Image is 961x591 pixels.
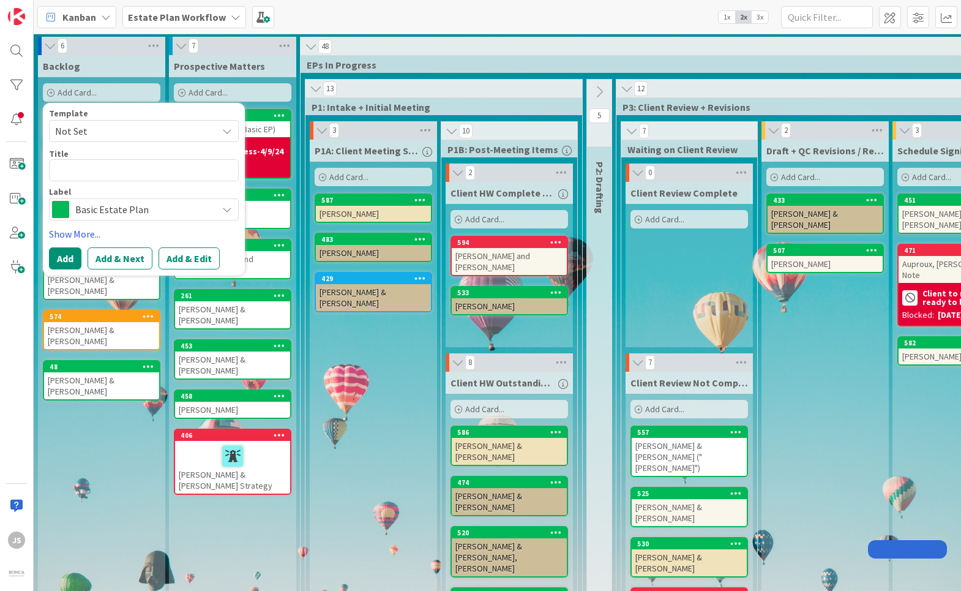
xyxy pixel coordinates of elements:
img: Visit kanbanzone.com [8,8,25,25]
span: P1B: Post-Meeting Items [447,143,562,156]
div: [PERSON_NAME] & [PERSON_NAME] Strategy [175,441,290,494]
span: 2x [735,11,752,23]
div: 557 [632,427,747,438]
button: Add [49,247,81,269]
span: Draft + QC Revisions / Review Mtg [766,145,884,157]
div: 530[PERSON_NAME] & [PERSON_NAME] [632,538,747,576]
div: [PERSON_NAME] & [PERSON_NAME] [316,284,431,311]
div: 429[PERSON_NAME] & [PERSON_NAME] [316,273,431,311]
span: Template [49,109,88,118]
div: [PERSON_NAME] & [PERSON_NAME] [175,352,290,378]
div: 458 [181,392,290,401]
div: [PERSON_NAME] & [PERSON_NAME] [768,206,883,233]
div: 48 [50,363,159,371]
span: 13 [323,81,337,96]
div: 48[PERSON_NAME] & [PERSON_NAME] [44,361,159,399]
div: 474 [457,478,567,487]
span: Waiting on Client Review [627,143,742,156]
div: [PERSON_NAME] [316,206,431,222]
span: Client Review Complete [630,187,738,199]
div: 585[PERSON_NAME] & [PERSON_NAME] [44,261,159,299]
div: [PERSON_NAME] [175,402,290,418]
span: P2: Drafting [594,162,606,214]
span: 7 [639,124,649,138]
div: 453 [175,341,290,352]
div: 525[PERSON_NAME] & [PERSON_NAME] [632,488,747,526]
div: 429 [316,273,431,284]
div: 587 [321,196,431,205]
span: Not Set [55,123,208,139]
span: 12 [634,81,648,96]
div: [PERSON_NAME] & [PERSON_NAME], [PERSON_NAME] [452,538,567,576]
div: 587[PERSON_NAME] [316,195,431,222]
div: [PERSON_NAME] and [PERSON_NAME] [452,248,567,275]
div: 458 [175,391,290,402]
div: [PERSON_NAME] & [PERSON_NAME] [452,488,567,515]
div: 525 [632,488,747,499]
span: 1x [719,11,735,23]
span: 3x [752,11,768,23]
img: avatar [8,566,25,583]
span: Add Card... [58,87,97,98]
span: 2 [465,165,475,180]
div: 507 [768,245,883,256]
div: 594 [452,237,567,248]
div: 520 [457,529,567,537]
span: 5 [589,108,610,123]
div: [PERSON_NAME] & [PERSON_NAME] [44,322,159,349]
span: Kanban [62,10,96,24]
div: 520[PERSON_NAME] & [PERSON_NAME], [PERSON_NAME] [452,527,567,576]
div: [PERSON_NAME] & [PERSON_NAME] ("[PERSON_NAME]") [632,438,747,476]
div: 474[PERSON_NAME] & [PERSON_NAME] [452,477,567,515]
span: 10 [459,124,473,138]
a: Show More... [49,227,239,241]
button: Add & Next [88,247,152,269]
div: 406[PERSON_NAME] & [PERSON_NAME] Strategy [175,430,290,494]
div: [PERSON_NAME] [768,256,883,272]
div: 483 [321,235,431,244]
div: 474 [452,477,567,488]
div: 587 [316,195,431,206]
span: P1: Intake + Initial Meeting [312,101,567,113]
div: 261[PERSON_NAME] & [PERSON_NAME] [175,290,290,328]
div: [PERSON_NAME] [316,245,431,261]
div: 574 [50,312,159,321]
span: 0 [645,165,655,180]
span: Client Review Not Complete [630,377,748,389]
div: 261 [181,292,290,300]
span: 48 [318,39,332,54]
div: 406 [175,430,290,441]
div: 557 [637,428,747,437]
div: 433 [773,196,883,205]
span: Add Card... [465,404,504,415]
div: 533[PERSON_NAME] [452,287,567,314]
div: 507 [773,246,883,255]
span: 3 [329,123,339,138]
div: [PERSON_NAME] [452,298,567,314]
div: 525 [637,489,747,498]
div: 520 [452,527,567,538]
div: 433 [768,195,883,206]
div: 586 [452,427,567,438]
div: 586 [457,428,567,437]
span: 3 [912,123,922,138]
span: Add Card... [645,214,684,225]
span: Backlog [43,60,80,72]
div: 594[PERSON_NAME] and [PERSON_NAME] [452,237,567,275]
label: Title [49,148,69,159]
div: 533 [452,287,567,298]
div: 533 [457,288,567,297]
div: [PERSON_NAME] & [PERSON_NAME] [44,272,159,299]
div: [PERSON_NAME] & [PERSON_NAME] [452,438,567,465]
span: 6 [58,39,67,53]
div: 574 [44,311,159,322]
div: [PERSON_NAME] & [PERSON_NAME] [632,549,747,576]
div: 261 [175,290,290,301]
div: 48 [44,361,159,372]
span: P1A: Client Meeting Scheduled [315,145,419,157]
div: 507[PERSON_NAME] [768,245,883,272]
span: Add Card... [329,171,368,183]
span: 7 [645,355,655,370]
div: Blocked: [902,309,934,322]
span: Add Card... [781,171,820,183]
